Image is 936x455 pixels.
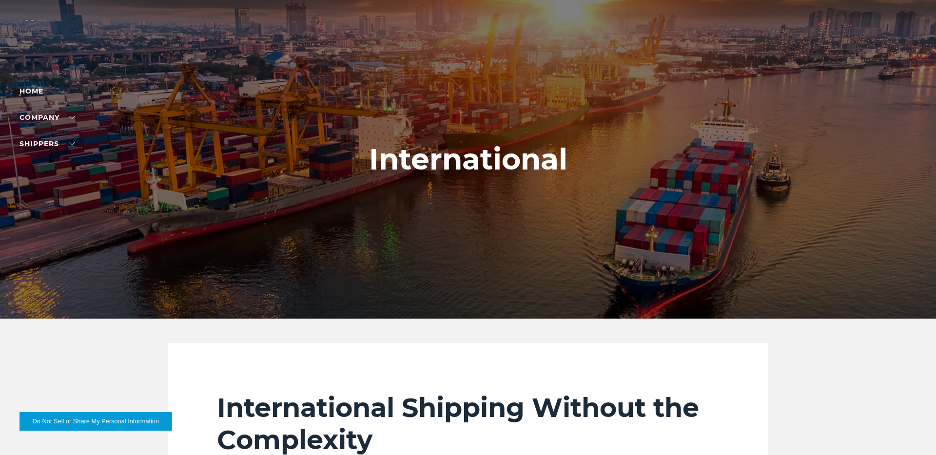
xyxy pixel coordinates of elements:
[19,87,43,95] a: Home
[369,143,567,176] h1: International
[19,139,75,148] a: SHIPPERS
[19,19,58,34] div: Log in
[431,19,505,62] img: kbx logo
[19,113,75,122] a: Company
[19,412,172,431] button: Do Not Sell or Share My Personal Information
